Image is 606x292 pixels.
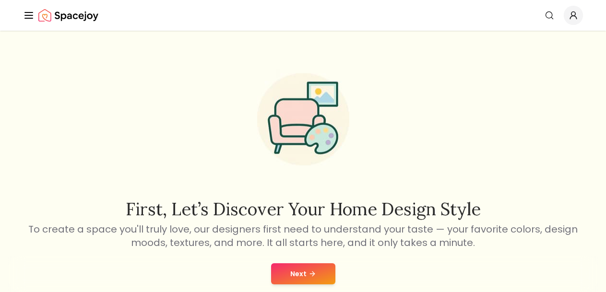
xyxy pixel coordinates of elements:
[27,222,580,249] p: To create a space you'll truly love, our designers first need to understand your taste — your fav...
[27,199,580,219] h2: First, let’s discover your home design style
[38,6,98,25] img: Spacejoy Logo
[38,6,98,25] a: Spacejoy
[271,263,335,284] button: Next
[242,58,365,181] img: Start Style Quiz Illustration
